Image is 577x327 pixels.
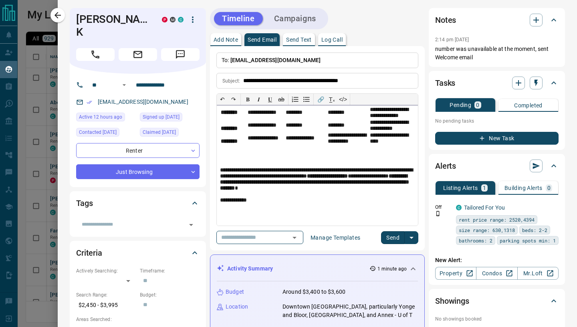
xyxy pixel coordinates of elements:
div: Activity Summary1 minute ago [217,261,418,276]
p: Downtown [GEOGRAPHIC_DATA], particularly Yonge and Bloor, [GEOGRAPHIC_DATA], and Annex - U of T [282,303,418,319]
h2: Notes [435,14,456,26]
span: Contacted [DATE] [79,128,117,136]
a: Tailored For You [464,204,505,211]
p: 0 [476,102,479,108]
button: Timeline [214,12,263,25]
div: Thu Sep 04 2025 [140,113,200,124]
button: Open [119,80,129,90]
span: Message [161,48,200,61]
h2: Alerts [435,159,456,172]
p: Send Text [286,37,312,42]
div: Tags [76,194,200,213]
p: To: [216,52,418,68]
span: [EMAIL_ADDRESS][DOMAIN_NAME] [230,57,321,63]
div: Renter [76,143,200,158]
p: Areas Searched: [76,316,200,323]
h2: Criteria [76,246,102,259]
p: Activity Summary [227,264,273,273]
p: 1 minute ago [377,265,407,272]
svg: Email Verified [87,99,92,105]
button: T̲ₓ [326,94,337,105]
s: ab [278,96,284,103]
p: Log Call [321,37,343,42]
button: Numbered list [290,94,301,105]
div: Criteria [76,243,200,262]
div: mrloft.ca [170,17,176,22]
p: number was unavailable at the moment, sent Welcome email [435,45,559,62]
button: ↷ [228,94,239,105]
a: Mr.Loft [517,267,559,280]
span: Email [119,48,157,61]
svg: Push Notification Only [435,211,441,216]
span: bathrooms: 2 [459,236,492,244]
a: Condos [476,267,517,280]
p: Completed [514,103,543,108]
span: parking spots min: 1 [500,236,556,244]
div: Alerts [435,156,559,176]
div: condos.ca [456,205,462,210]
button: 𝐁 [242,94,253,105]
p: Pending [450,102,471,108]
p: Actively Searching: [76,267,136,275]
p: Listing Alerts [443,185,478,191]
span: rent price range: 2520,4394 [459,216,535,224]
button: ↶ [217,94,228,105]
button: Bullet list [301,94,312,105]
button: 𝑰 [253,94,264,105]
span: size range: 630,1318 [459,226,515,234]
div: Showings [435,291,559,311]
button: </> [337,94,349,105]
span: Claimed [DATE] [143,128,176,136]
h2: Tasks [435,77,455,89]
p: No showings booked [435,315,559,323]
div: condos.ca [178,17,184,22]
button: Open [289,232,300,243]
button: Campaigns [266,12,324,25]
p: Send Email [248,37,276,42]
div: Mon Sep 08 2025 [76,128,136,139]
a: Property [435,267,476,280]
p: Building Alerts [504,185,543,191]
div: split button [381,231,418,244]
p: New Alert: [435,256,559,264]
p: Search Range: [76,291,136,299]
p: 2:14 pm [DATE] [435,37,469,42]
h1: [PERSON_NAME] K [76,13,150,38]
div: Notes [435,10,559,30]
div: Just Browsing [76,164,200,179]
p: Around $3,400 to $3,600 [282,288,345,296]
p: 0 [547,185,551,191]
p: Off [435,204,451,211]
a: [EMAIL_ADDRESS][DOMAIN_NAME] [98,99,188,105]
button: Open [186,219,197,230]
h2: Tags [76,197,93,210]
button: New Task [435,132,559,145]
button: 𝐔 [264,94,276,105]
span: beds: 2-2 [522,226,547,234]
p: $2,450 - $3,995 [76,299,136,312]
button: 🔗 [315,94,326,105]
p: Subject: [222,77,240,85]
span: Signed up [DATE] [143,113,180,121]
p: Location [226,303,248,311]
button: ab [276,94,287,105]
p: Timeframe: [140,267,200,275]
h2: Showings [435,295,469,307]
div: Tasks [435,73,559,93]
p: Budget: [140,291,200,299]
span: 𝐔 [268,96,272,103]
div: Sun Sep 14 2025 [76,113,136,124]
button: Send [381,231,405,244]
button: Manage Templates [306,231,365,244]
span: Active 12 hours ago [79,113,122,121]
p: Budget [226,288,244,296]
p: No pending tasks [435,115,559,127]
div: Thu Sep 04 2025 [140,128,200,139]
div: property.ca [162,17,167,22]
p: 1 [483,185,486,191]
span: Call [76,48,115,61]
p: Add Note [214,37,238,42]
